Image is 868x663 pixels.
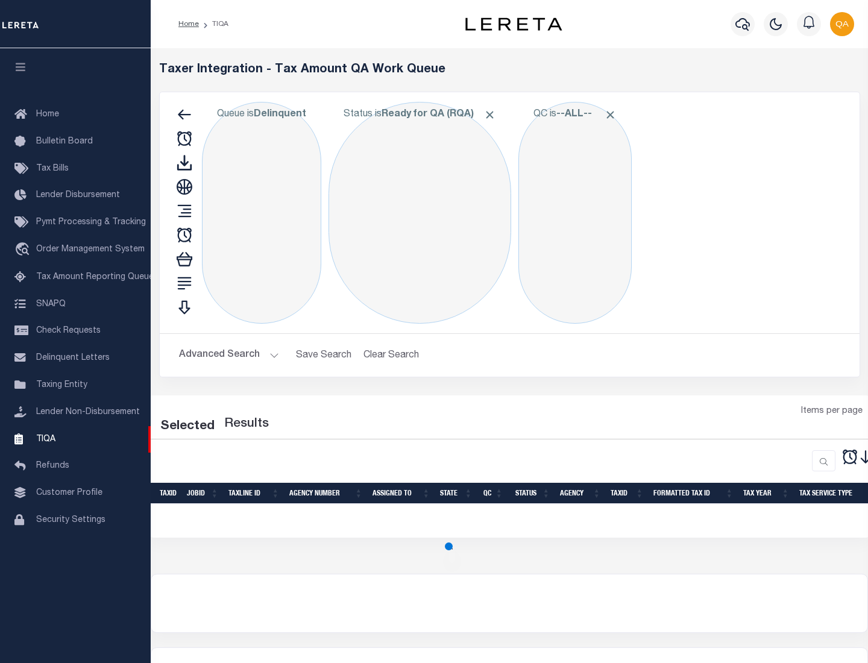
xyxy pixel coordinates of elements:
th: TaxID [155,483,182,504]
span: Lender Non-Disbursement [36,408,140,416]
th: QC [477,483,508,504]
th: Status [508,483,555,504]
span: Order Management System [36,245,145,254]
th: Assigned To [368,483,435,504]
span: Security Settings [36,516,105,524]
button: Advanced Search [179,344,279,367]
span: Customer Profile [36,489,102,497]
h5: Taxer Integration - Tax Amount QA Work Queue [159,63,860,77]
span: Click to Remove [483,108,496,121]
span: Items per page [801,405,863,418]
span: Home [36,110,59,119]
div: Click to Edit [202,102,321,324]
i: travel_explore [14,242,34,258]
span: Pymt Processing & Tracking [36,218,146,227]
span: Lender Disbursement [36,191,120,200]
span: Taxing Entity [36,381,87,389]
span: TIQA [36,435,55,443]
b: Ready for QA (RQA) [382,110,496,119]
a: Home [178,20,199,28]
th: JobID [182,483,224,504]
th: TaxID [606,483,649,504]
div: Selected [160,417,215,436]
span: Delinquent Letters [36,354,110,362]
th: Tax Year [738,483,794,504]
div: Click to Edit [329,102,511,324]
span: Click to Remove [604,108,617,121]
span: SNAPQ [36,300,66,308]
label: Results [224,415,269,434]
th: Agency [555,483,606,504]
button: Clear Search [359,344,424,367]
button: Save Search [289,344,359,367]
div: Click to Edit [518,102,632,324]
span: Check Requests [36,327,101,335]
th: Formatted Tax ID [649,483,738,504]
th: State [435,483,477,504]
img: logo-dark.svg [465,17,562,31]
th: TaxLine ID [224,483,285,504]
img: svg+xml;base64,PHN2ZyB4bWxucz0iaHR0cDovL3d3dy53My5vcmcvMjAwMC9zdmciIHBvaW50ZXItZXZlbnRzPSJub25lIi... [830,12,854,36]
th: Agency Number [285,483,368,504]
li: TIQA [199,19,228,30]
span: Refunds [36,462,69,470]
b: Delinquent [254,110,306,119]
span: Bulletin Board [36,137,93,146]
span: Tax Amount Reporting Queue [36,273,154,281]
b: --ALL-- [556,110,592,119]
span: Tax Bills [36,165,69,173]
